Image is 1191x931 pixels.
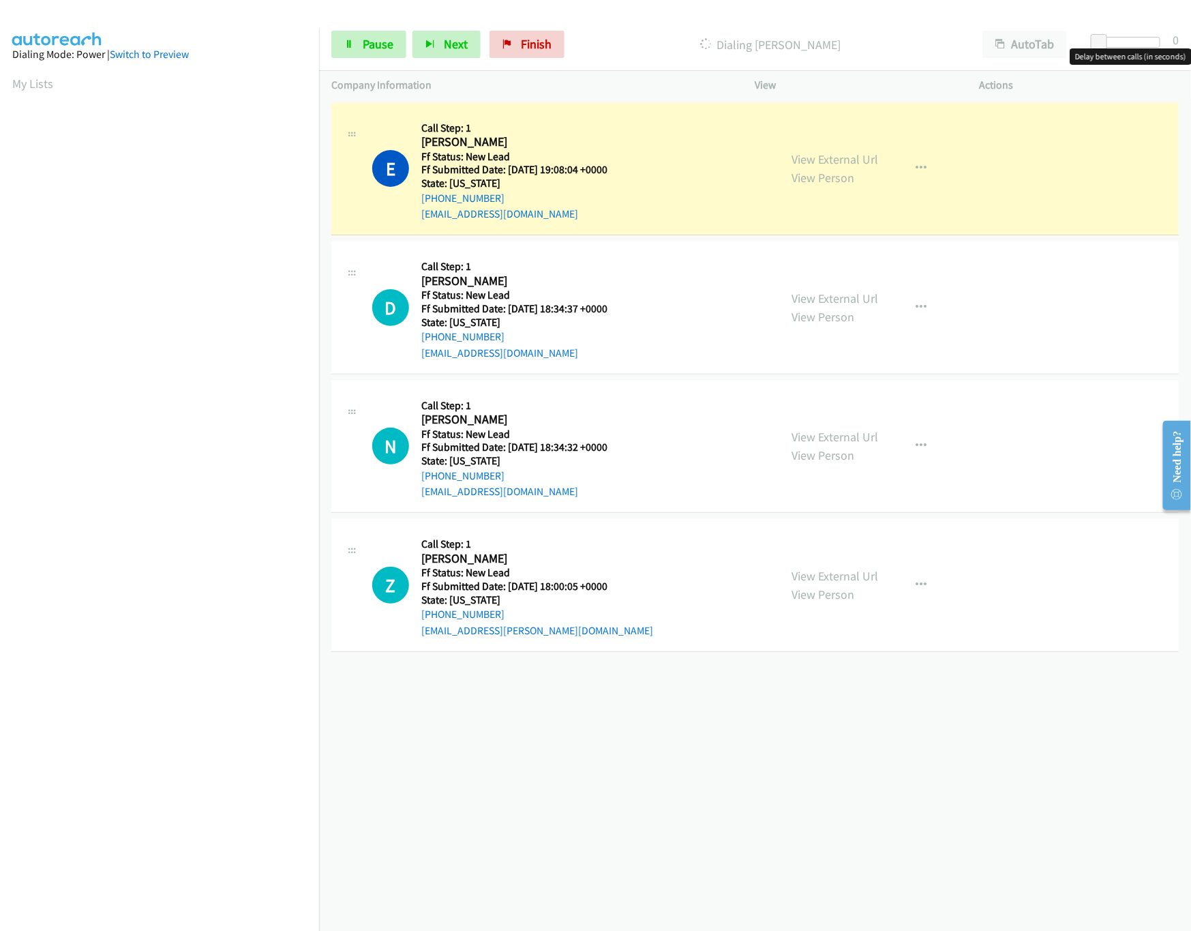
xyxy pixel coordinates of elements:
[792,151,879,167] a: View External Url
[421,593,653,607] h5: State: [US_STATE]
[792,291,879,306] a: View External Url
[421,163,624,177] h5: Ff Submitted Date: [DATE] 19:08:04 +0000
[421,330,504,343] a: [PHONE_NUMBER]
[421,177,624,190] h5: State: [US_STATE]
[372,289,409,326] div: The call is yet to be attempted
[489,31,564,58] a: Finish
[421,302,624,316] h5: Ff Submitted Date: [DATE] 18:34:37 +0000
[792,568,879,584] a: View External Url
[792,447,855,463] a: View Person
[421,485,578,498] a: [EMAIL_ADDRESS][DOMAIN_NAME]
[421,192,504,205] a: [PHONE_NUMBER]
[421,134,624,150] h2: [PERSON_NAME]
[372,567,409,604] div: The call is yet to be attempted
[421,260,624,274] h5: Call Step: 1
[421,316,624,329] h5: State: [US_STATE]
[421,441,624,454] h5: Ff Submitted Date: [DATE] 18:34:32 +0000
[421,150,624,164] h5: Ff Status: New Lead
[792,170,855,186] a: View Person
[421,207,578,220] a: [EMAIL_ADDRESS][DOMAIN_NAME]
[421,346,578,359] a: [EMAIL_ADDRESS][DOMAIN_NAME]
[421,580,653,593] h5: Ff Submitted Date: [DATE] 18:00:05 +0000
[412,31,481,58] button: Next
[372,150,409,187] h1: E
[421,566,653,580] h5: Ff Status: New Lead
[331,77,731,93] p: Company Information
[421,412,624,428] h2: [PERSON_NAME]
[421,289,624,302] h5: Ff Status: New Lead
[110,48,189,61] a: Switch to Preview
[421,537,653,551] h5: Call Step: 1
[444,36,468,52] span: Next
[421,428,624,441] h5: Ff Status: New Lead
[372,428,409,464] h1: N
[421,624,653,637] a: [EMAIL_ADDRESS][PERSON_NAME][DOMAIN_NAME]
[792,429,879,445] a: View External Url
[421,399,624,413] h5: Call Step: 1
[331,31,406,58] a: Pause
[755,77,955,93] p: View
[421,469,504,482] a: [PHONE_NUMBER]
[421,608,504,621] a: [PHONE_NUMBER]
[792,309,855,325] a: View Person
[982,31,1067,58] button: AutoTab
[583,35,958,54] p: Dialing [PERSON_NAME]
[421,454,624,468] h5: State: [US_STATE]
[372,428,409,464] div: The call is yet to be attempted
[421,551,624,567] h2: [PERSON_NAME]
[421,121,624,135] h5: Call Step: 1
[979,77,1179,93] p: Actions
[372,289,409,326] h1: D
[12,105,319,753] iframe: Dialpad
[792,587,855,602] a: View Person
[363,36,393,52] span: Pause
[421,274,624,289] h2: [PERSON_NAME]
[12,76,53,91] a: My Lists
[12,46,307,63] div: Dialing Mode: Power |
[521,36,552,52] span: Finish
[372,567,409,604] h1: Z
[1173,31,1179,49] div: 0
[1152,411,1191,520] iframe: Resource Center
